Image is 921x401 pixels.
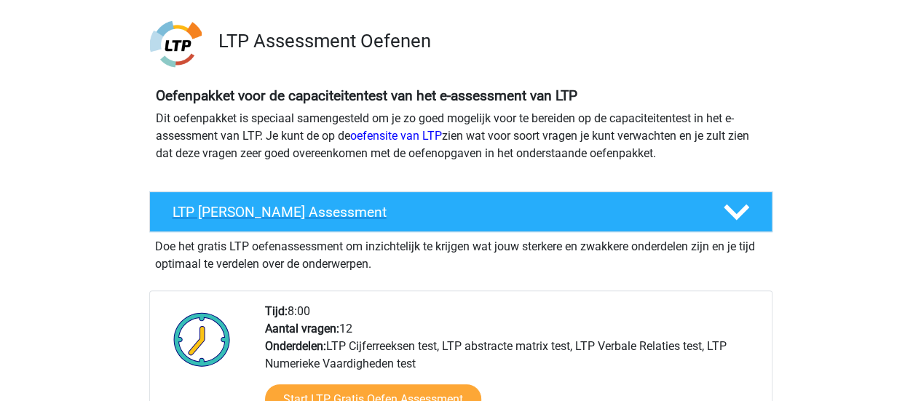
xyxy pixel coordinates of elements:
img: ltp.png [150,18,202,70]
p: Dit oefenpakket is speciaal samengesteld om je zo goed mogelijk voor te bereiden op de capaciteit... [156,110,766,162]
div: Doe het gratis LTP oefenassessment om inzichtelijk te krijgen wat jouw sterkere en zwakkere onder... [149,232,772,273]
b: Tijd: [265,304,288,318]
b: Oefenpakket voor de capaciteitentest van het e-assessment van LTP [156,87,577,104]
a: oefensite van LTP [350,129,442,143]
b: Onderdelen: [265,339,326,353]
img: Klok [165,303,239,376]
h3: LTP Assessment Oefenen [218,30,761,52]
a: LTP [PERSON_NAME] Assessment [143,191,778,232]
h4: LTP [PERSON_NAME] Assessment [173,204,700,221]
b: Aantal vragen: [265,322,339,336]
